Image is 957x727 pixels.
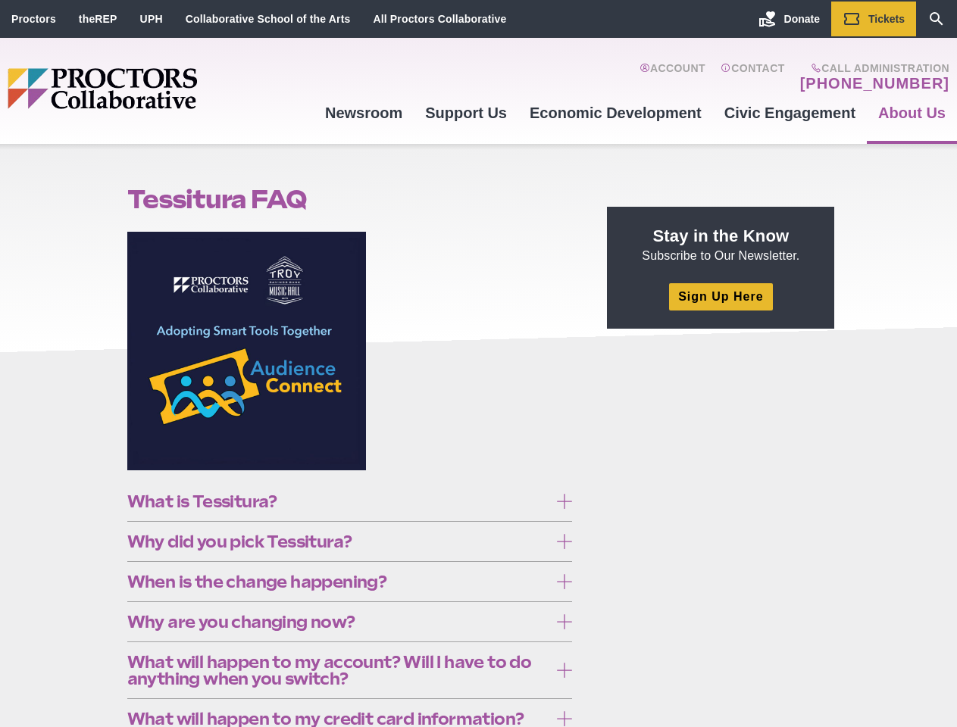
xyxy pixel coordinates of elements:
a: Economic Development [518,92,713,133]
span: Why are you changing now? [127,613,549,630]
a: Contact [721,62,785,92]
a: [PHONE_NUMBER] [800,74,949,92]
a: Newsroom [314,92,414,133]
a: All Proctors Collaborative [373,13,506,25]
a: About Us [867,92,957,133]
iframe: Advertisement [607,347,834,536]
h1: Tessitura FAQ [127,185,573,214]
p: Subscribe to Our Newsletter. [625,225,816,264]
span: Why did you pick Tessitura? [127,533,549,550]
a: Collaborative School of the Arts [186,13,351,25]
span: What will happen to my credit card information? [127,710,549,727]
a: Tickets [831,2,916,36]
a: UPH [140,13,163,25]
span: When is the change happening? [127,573,549,590]
a: theREP [79,13,117,25]
span: Donate [784,13,820,25]
img: Proctors logo [8,68,314,109]
a: Donate [747,2,831,36]
a: Civic Engagement [713,92,867,133]
span: What is Tessitura? [127,493,549,510]
a: Sign Up Here [669,283,772,310]
a: Search [916,2,957,36]
a: Proctors [11,13,56,25]
a: Support Us [414,92,518,133]
span: What will happen to my account? Will I have to do anything when you switch? [127,654,549,687]
a: Account [640,62,705,92]
span: Call Administration [796,62,949,74]
strong: Stay in the Know [653,226,790,245]
span: Tickets [868,13,905,25]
